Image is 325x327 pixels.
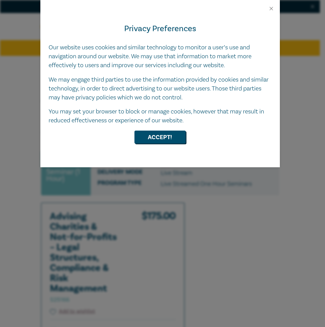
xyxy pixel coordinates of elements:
[49,75,272,102] p: We may engage third parties to use the information provided by cookies and similar technology, in...
[268,5,274,12] button: Close
[49,107,272,125] p: You may set your browser to block or manage cookies, however that may result in reduced effective...
[49,43,272,70] p: Our website uses cookies and similar technology to monitor a user’s use and navigation around our...
[49,23,272,35] h4: Privacy Preferences
[134,131,186,144] button: Accept!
